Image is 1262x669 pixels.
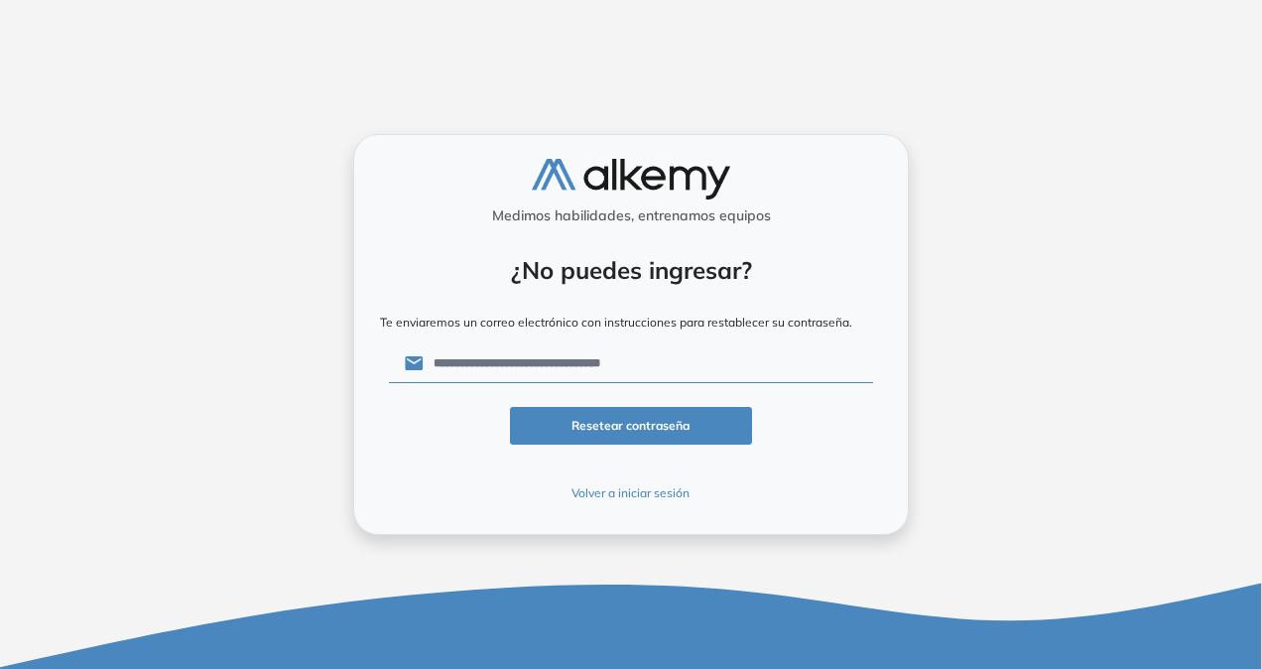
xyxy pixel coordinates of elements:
button: Resetear contraseña [510,407,752,446]
h4: ¿No puedes ingresar? [380,256,882,285]
span: Te enviaremos un correo electrónico con instrucciones para restablecer su contraseña. [380,315,852,330]
iframe: Chat Widget [1163,574,1262,669]
button: Volver a iniciar sesión [389,484,873,502]
img: logo-alkemy [532,159,730,200]
div: Widget de chat [1163,574,1262,669]
h5: Medimos habilidades, entrenamos equipos [362,207,900,224]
